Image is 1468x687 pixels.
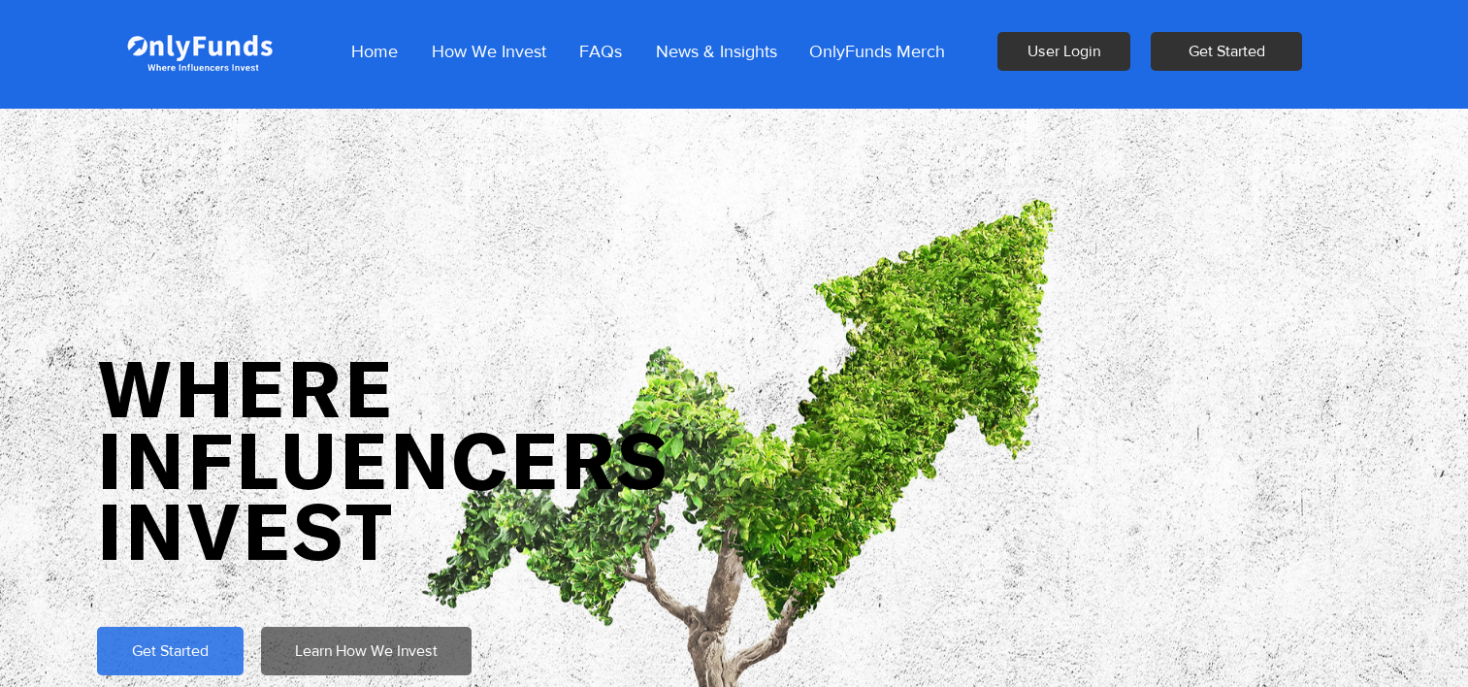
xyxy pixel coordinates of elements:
a: User Login [997,32,1130,71]
span: Get Started [1189,41,1265,62]
a: How We Invest [414,27,563,76]
a: OnlyFunds Merch [794,27,961,76]
span: Get Started [132,640,209,662]
a: Learn How We Invest [261,627,472,675]
a: Home [335,27,414,76]
p: OnlyFunds Merch [799,27,955,76]
nav: Site [335,27,961,76]
p: News & Insights [646,27,787,76]
span: WHERE INFLUENCERS INVEST [97,340,669,575]
p: Home [342,27,408,76]
img: Onlyfunds logo in white on a blue background. [124,17,274,85]
span: Learn How We Invest [295,640,438,662]
span: User Login [1028,41,1100,62]
button: Get Started [1151,32,1302,71]
p: How We Invest [422,27,556,76]
a: News & Insights [638,27,794,76]
a: FAQs [563,27,638,76]
button: Get Started [97,627,244,675]
p: FAQs [570,27,632,76]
